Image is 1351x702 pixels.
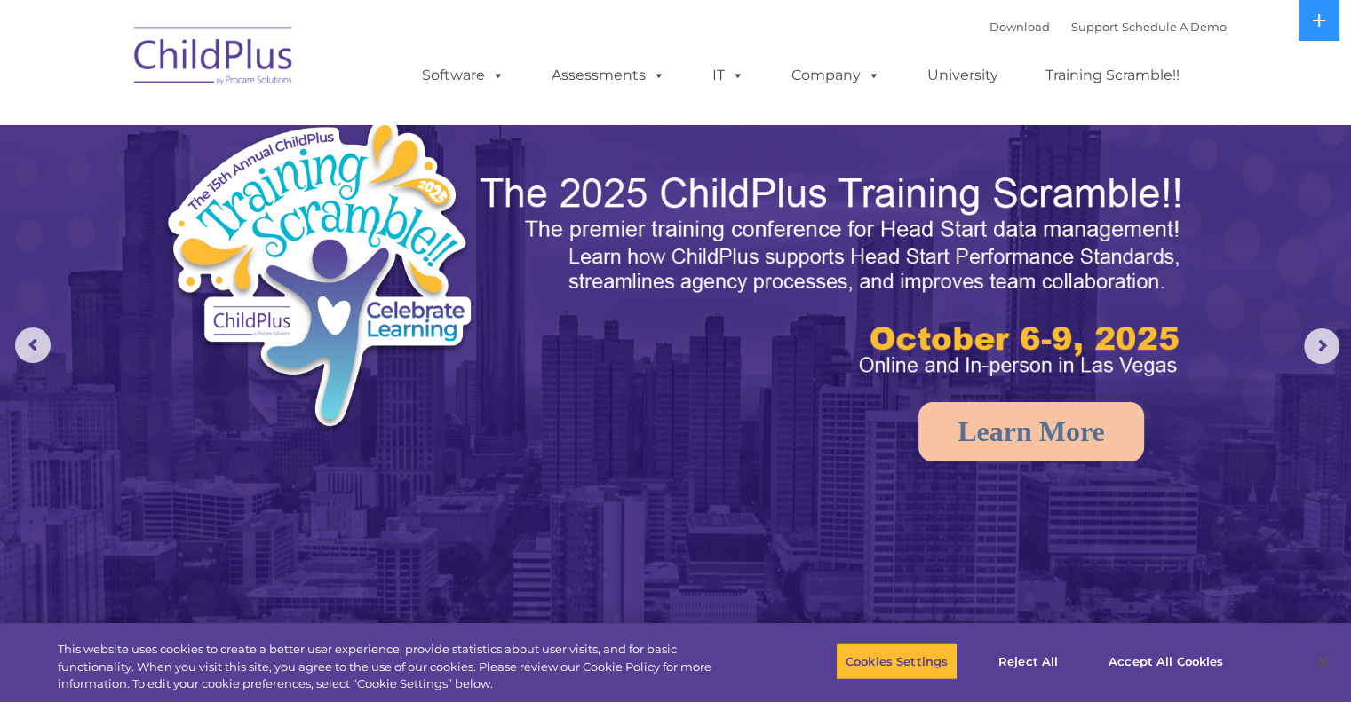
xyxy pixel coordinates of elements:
div: This website uses cookies to create a better user experience, provide statistics about user visit... [58,641,743,693]
a: Software [404,58,522,93]
a: University [910,58,1016,93]
button: Close [1303,642,1342,681]
a: Support [1071,20,1118,34]
button: Reject All [973,643,1084,680]
a: Assessments [534,58,683,93]
a: Schedule A Demo [1122,20,1227,34]
span: Last name [247,117,301,130]
a: Training Scramble!! [1028,58,1197,93]
button: Cookies Settings [836,643,958,680]
font: | [989,20,1227,34]
a: Download [989,20,1050,34]
a: Company [774,58,898,93]
button: Accept All Cookies [1099,643,1233,680]
img: ChildPlus by Procare Solutions [125,14,303,103]
span: Phone number [247,190,322,203]
a: Learn More [918,402,1144,461]
a: IT [695,58,762,93]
